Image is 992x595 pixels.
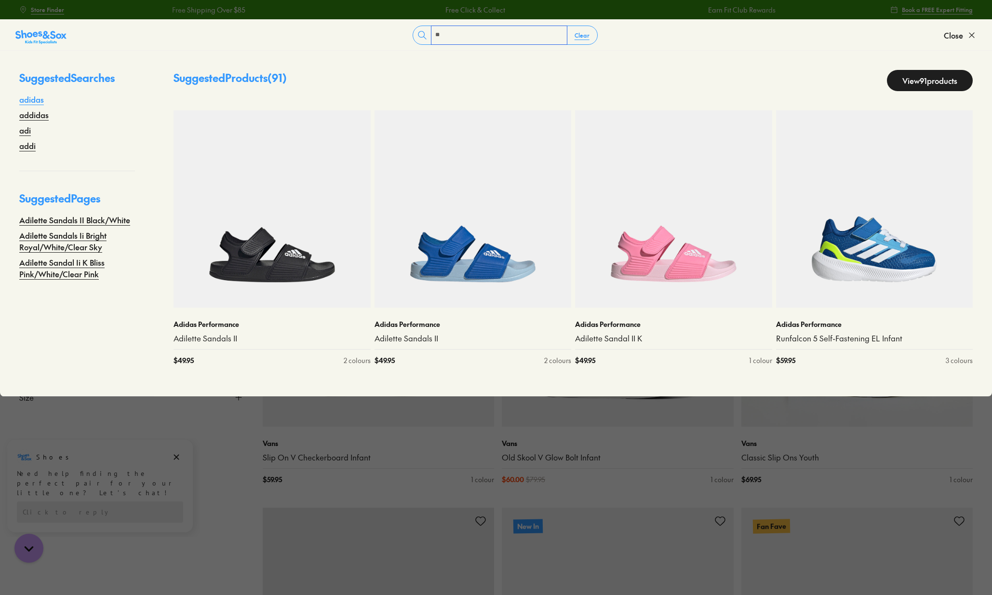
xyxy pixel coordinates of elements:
a: adidas [19,94,44,105]
span: $ 69.95 [741,474,761,485]
p: Vans [741,438,973,448]
span: $ 59.95 [776,355,795,365]
a: View91products [887,70,973,91]
p: Suggested Products [174,70,287,91]
div: 2 colours [544,355,571,365]
span: $ 49.95 [375,355,395,365]
a: Book a FREE Expert Fitting [890,1,973,18]
p: Vans [263,438,495,448]
button: Close [944,25,977,46]
a: Runfalcon 5 Self-Fastening EL Infant [776,333,973,344]
iframe: Gorgias live chat messenger [10,530,48,566]
p: Suggested Pages [19,190,135,214]
p: Adidas Performance [575,319,772,329]
a: adi [19,124,31,136]
button: Dismiss campaign [170,12,183,26]
div: 1 colour [749,355,772,365]
a: Adilette Sandals II [375,333,572,344]
div: Reply to the campaigns [17,63,183,84]
span: $ 49.95 [174,355,194,365]
div: 1 colour [950,474,973,485]
a: Adilette Sandal II K [575,333,772,344]
p: Adidas Performance [776,319,973,329]
div: Need help finding the perfect pair for your little one? Let’s chat! [17,30,183,59]
div: 1 colour [471,474,494,485]
div: 1 colour [710,474,734,485]
span: Size [19,392,34,403]
span: ( 91 ) [268,70,287,85]
div: 2 colours [344,355,371,365]
div: 3 colours [946,355,973,365]
p: Suggested Searches [19,70,135,94]
p: Adidas Performance [174,319,371,329]
span: $ 59.95 [263,474,282,485]
span: $ 60.00 [502,474,524,485]
p: Vans [502,438,734,448]
p: Fan Fave [752,518,791,536]
a: Classic Slip Ons Youth [741,452,973,463]
a: Slip On V Checkerboard Infant [263,452,495,463]
p: Adidas Performance [375,319,572,329]
button: Clear [567,27,597,44]
p: New In [513,519,543,534]
span: $ 79.95 [526,474,545,485]
a: Shoes &amp; Sox [15,27,67,43]
a: addidas [19,109,49,121]
h3: Shoes [36,14,74,24]
a: Old Skool V Glow Bolt Infant [502,452,734,463]
span: $ 49.95 [575,355,595,365]
a: Adilette Sandal Ii K Bliss Pink/White/Clear Pink [19,257,135,280]
img: Shoes logo [17,11,32,27]
button: Size [19,384,243,411]
a: addi [19,140,36,151]
img: SNS_Logo_Responsive.svg [15,29,67,45]
span: Store Finder [31,5,64,14]
div: Message from Shoes. Need help finding the perfect pair for your little one? Let’s chat! [7,11,193,59]
a: Adilette Sandals Ii Bright Royal/White/Clear Sky [19,230,135,253]
a: Free Click & Collect [441,5,501,15]
div: Campaign message [7,1,193,94]
a: Adilette Sandals II [174,333,371,344]
a: Free Shipping Over $85 [168,5,241,15]
span: Close [944,29,963,41]
a: Store Finder [19,1,64,18]
a: Earn Fit Club Rewards [704,5,771,15]
span: Book a FREE Expert Fitting [902,5,973,14]
a: Adilette Sandals II Black/White [19,214,130,226]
